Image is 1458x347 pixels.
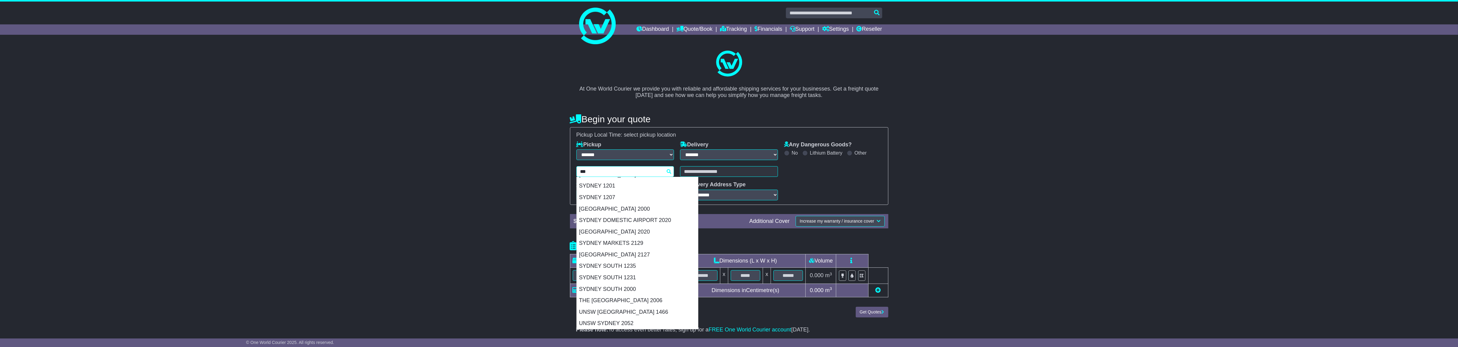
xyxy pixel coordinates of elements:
div: [GEOGRAPHIC_DATA] 2020 [577,226,698,238]
a: Add new item [876,287,881,293]
span: 0.000 [810,272,824,278]
td: x [763,268,771,284]
div: SYDNEY SOUTH 2000 [577,284,698,295]
div: UNSW [GEOGRAPHIC_DATA] 1466 [577,306,698,318]
a: Tracking [720,24,747,35]
div: [GEOGRAPHIC_DATA] 2000 [577,203,698,215]
td: Dimensions in Centimetre(s) [685,284,806,297]
div: SYDNEY DOMESTIC AIRPORT 2020 [577,215,698,226]
a: Dashboard [636,24,669,35]
span: Increase my warranty / insurance cover [800,219,874,224]
div: SYDNEY 1201 [577,180,698,192]
sup: 3 [830,272,832,276]
strong: Please note: [576,327,608,333]
label: Any Dangerous Goods? [784,141,852,148]
button: Get Quotes [856,307,888,317]
span: 0.000 [810,287,824,293]
a: Reseller [856,24,882,35]
span: m [825,287,832,293]
div: Additional Cover [746,218,793,225]
h4: Begin your quote [570,114,888,124]
div: SYDNEY MARKETS 2129 [577,238,698,249]
td: Dimensions (L x W x H) [685,254,806,268]
label: Other [854,150,867,156]
h4: Package details | [570,241,647,251]
span: © One World Courier 2025. All rights reserved. [246,340,334,345]
sup: 3 [830,286,832,291]
button: Increase my warranty / insurance cover [796,216,884,227]
span: m [825,272,832,278]
label: Delivery [680,141,708,148]
div: SYDNEY 1207 [577,192,698,203]
td: x [720,268,728,284]
td: Type [570,254,621,268]
a: Financials [754,24,782,35]
div: SYDNEY SOUTH 1235 [577,260,698,272]
a: FREE One World Courier account [709,327,791,333]
div: SYDNEY SOUTH 1231 [577,272,698,284]
a: Quote/Book [676,24,712,35]
label: No [792,150,798,156]
label: Delivery Address Type [680,181,746,188]
td: Volume [806,254,836,268]
div: $ FreightSafe warranty included [571,218,747,225]
p: To access even better rates, sign up for a [DATE]. [576,327,882,333]
td: Total [570,284,621,297]
a: Settings [822,24,849,35]
img: One World Courier Logo - great freight rates [714,48,744,79]
div: Pickup Local Time: [573,132,885,138]
label: Pickup [576,141,601,148]
span: select pickup location [624,132,676,138]
div: THE [GEOGRAPHIC_DATA] 2006 [577,295,698,306]
div: [GEOGRAPHIC_DATA] 2127 [577,249,698,261]
label: Lithium Battery [810,150,843,156]
a: Support [790,24,815,35]
div: UNSW SYDNEY 2052 [577,318,698,329]
p: At One World Courier we provide you with reliable and affordable shipping services for your busin... [576,79,882,99]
